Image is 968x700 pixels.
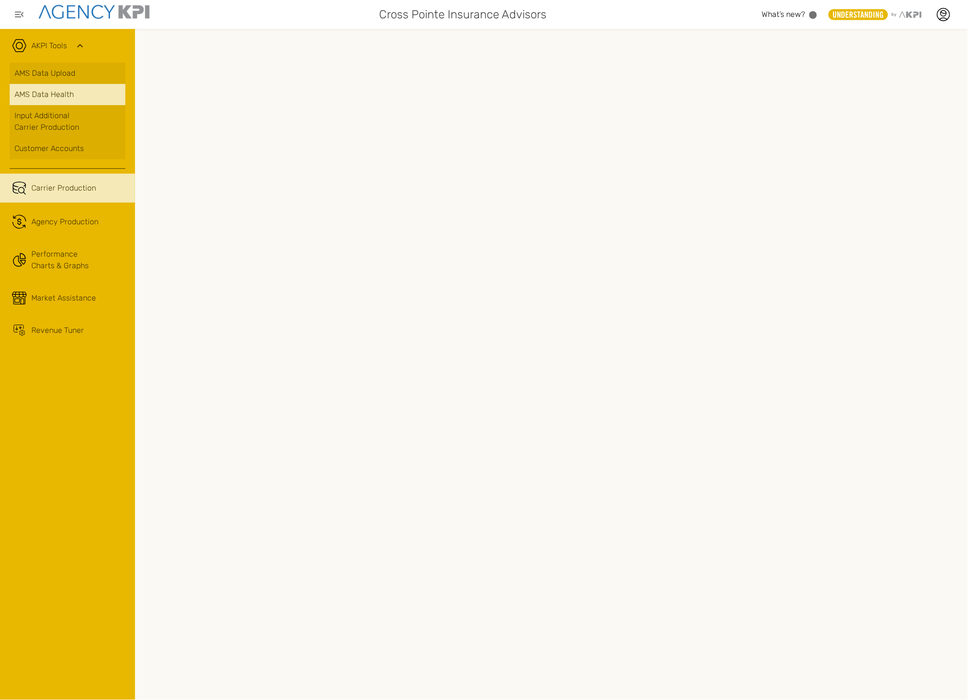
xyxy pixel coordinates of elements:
span: Market Assistance [31,292,96,304]
img: agencykpi-logo-550x69-2d9e3fa8.png [39,5,150,19]
span: Agency Production [31,216,98,228]
span: Carrier Production [31,182,96,194]
a: Customer Accounts [10,138,125,159]
span: Cross Pointe Insurance Advisors [380,6,547,23]
span: Revenue Tuner [31,325,84,336]
a: AKPI Tools [31,40,67,52]
a: AMS Data Health [10,84,125,105]
a: Input AdditionalCarrier Production [10,105,125,138]
span: What’s new? [762,10,805,19]
a: AMS Data Upload [10,63,125,84]
span: AMS Data Health [14,89,74,100]
div: Customer Accounts [14,143,121,154]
